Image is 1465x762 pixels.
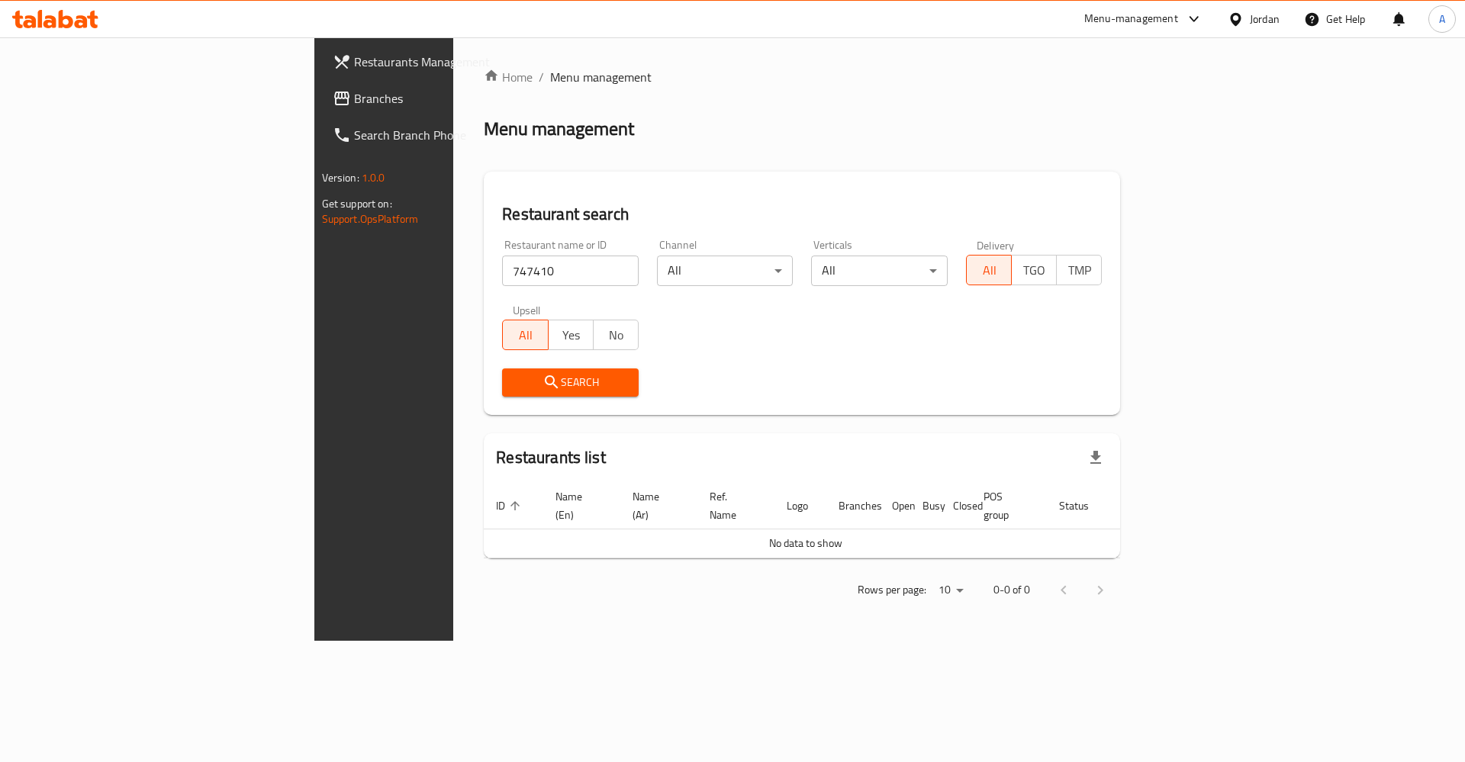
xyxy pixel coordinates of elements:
button: Yes [548,320,594,350]
span: Name (Ar) [633,487,679,524]
span: Restaurants Management [354,53,547,71]
span: A [1439,11,1445,27]
a: Search Branch Phone [320,117,559,153]
th: Logo [774,483,826,529]
span: No [600,324,633,346]
span: 1.0.0 [362,168,385,188]
span: Yes [555,324,588,346]
span: All [509,324,542,346]
h2: Restaurant search [502,203,1102,226]
span: TGO [1018,259,1051,281]
h2: Menu management [484,117,634,141]
div: Rows per page: [932,579,969,602]
span: Menu management [550,68,652,86]
span: Get support on: [322,194,392,214]
span: Name (En) [555,487,602,524]
span: Version: [322,168,359,188]
button: TMP [1056,255,1102,285]
a: Restaurants Management [320,43,559,80]
table: enhanced table [484,483,1180,558]
label: Upsell [513,304,541,315]
th: Open [880,483,910,529]
a: Branches [320,80,559,117]
div: All [657,256,794,286]
label: Delivery [977,240,1015,250]
span: Status [1059,497,1109,515]
input: Search for restaurant name or ID.. [502,256,639,286]
h2: Restaurants list [496,446,605,469]
p: Rows per page: [858,580,926,600]
span: All [973,259,1006,281]
span: Search Branch Phone [354,126,547,144]
span: No data to show [769,533,842,553]
button: All [502,320,548,350]
p: 0-0 of 0 [993,580,1030,600]
nav: breadcrumb [484,68,1120,86]
div: Menu-management [1084,10,1178,28]
th: Branches [826,483,880,529]
span: Branches [354,89,547,108]
button: TGO [1011,255,1057,285]
th: Busy [910,483,941,529]
button: No [593,320,639,350]
a: Support.OpsPlatform [322,209,419,229]
div: All [811,256,948,286]
span: Ref. Name [710,487,756,524]
button: Search [502,368,639,397]
span: Search [514,373,626,392]
th: Closed [941,483,971,529]
span: TMP [1063,259,1096,281]
button: All [966,255,1012,285]
div: Export file [1077,439,1114,476]
span: ID [496,497,525,515]
div: Jordan [1250,11,1280,27]
span: POS group [984,487,1029,524]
